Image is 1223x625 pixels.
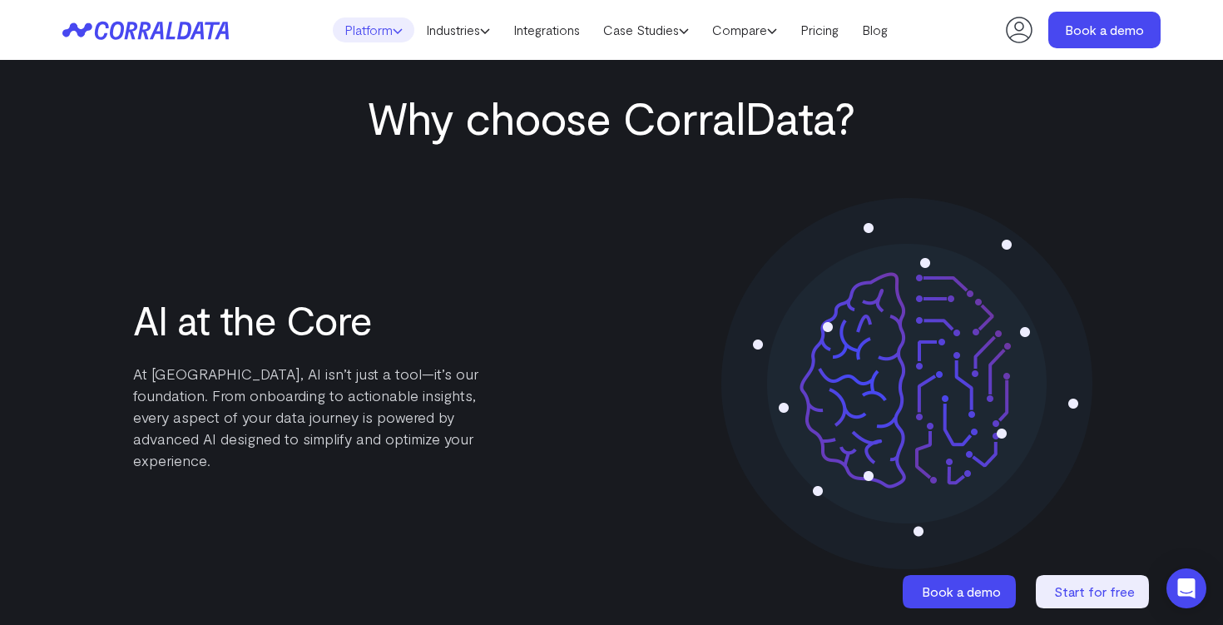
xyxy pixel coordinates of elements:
a: Industries [414,17,502,42]
a: Start for free [1036,575,1152,608]
span: Book a demo [922,583,1001,599]
p: At [GEOGRAPHIC_DATA], AI isn’t just a tool—it’s our foundation. From onboarding to actionable ins... [133,363,499,471]
a: Case Studies [592,17,701,42]
a: Blog [850,17,899,42]
a: Integrations [502,17,592,42]
a: Pricing [789,17,850,42]
a: Platform [333,17,414,42]
h3: AI at the Core [133,297,499,342]
a: Book a demo [1048,12,1161,48]
div: Open Intercom Messenger [1166,568,1206,608]
span: Start for free [1054,583,1135,599]
a: Compare [701,17,789,42]
h3: Why choose CorralData? [62,91,1161,144]
a: Book a demo [903,575,1019,608]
